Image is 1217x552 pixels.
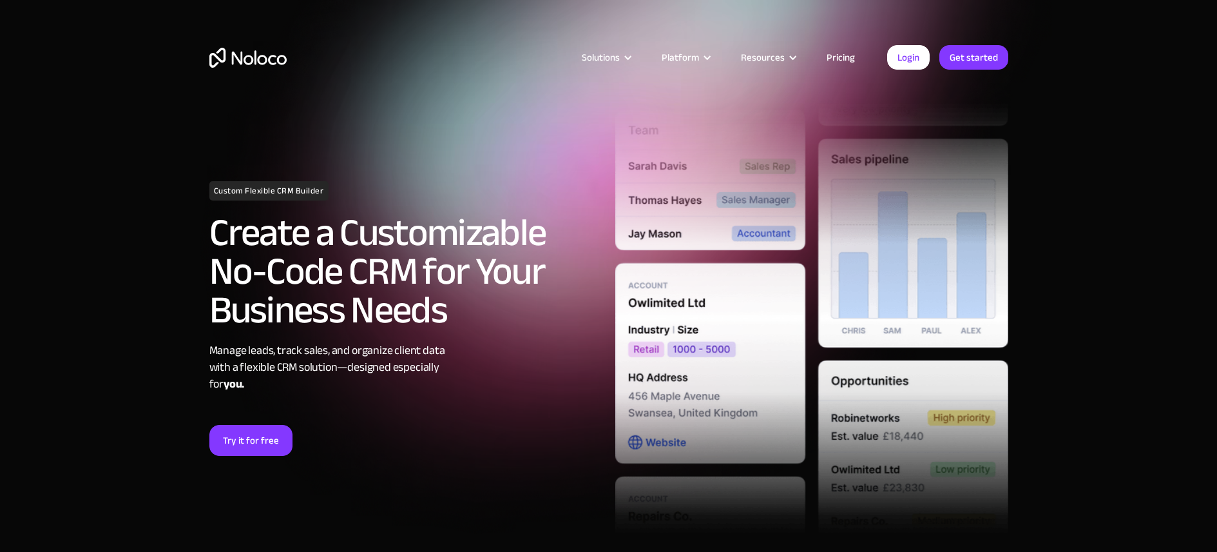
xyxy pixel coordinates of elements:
[939,45,1008,70] a: Get started
[209,181,329,201] h1: Custom Flexible CRM Builder
[646,49,725,66] div: Platform
[741,49,785,66] div: Resources
[209,213,602,330] h2: Create a Customizable No-Code CRM for Your Business Needs
[725,49,810,66] div: Resources
[209,425,292,456] a: Try it for free
[209,48,287,68] a: home
[224,373,244,395] strong: you.
[566,49,646,66] div: Solutions
[887,45,930,70] a: Login
[662,49,699,66] div: Platform
[209,342,602,393] div: Manage leads, track sales, and organize client data with a flexible CRM solution—designed especia...
[582,49,620,66] div: Solutions
[810,49,871,66] a: Pricing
